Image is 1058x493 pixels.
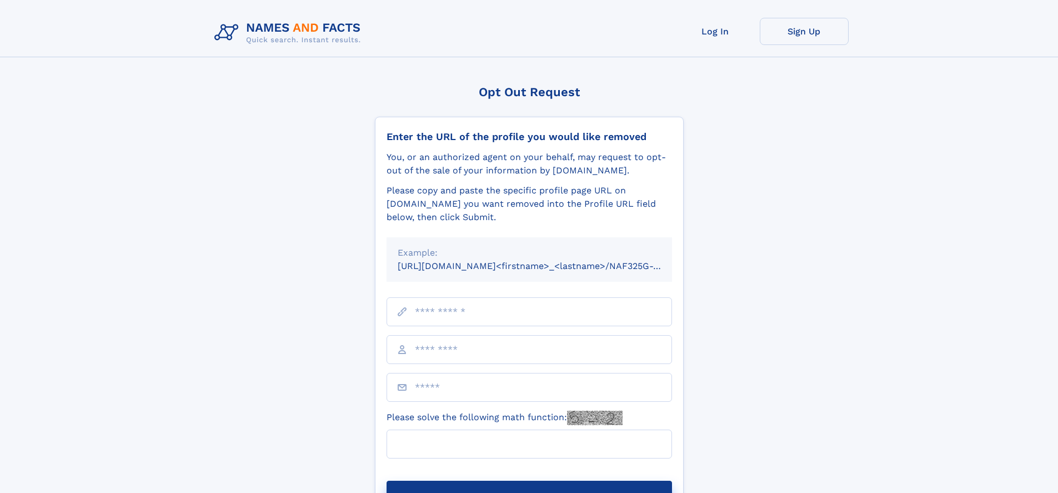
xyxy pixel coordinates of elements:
[398,261,693,271] small: [URL][DOMAIN_NAME]<firstname>_<lastname>/NAF325G-xxxxxxxx
[398,246,661,260] div: Example:
[375,85,684,99] div: Opt Out Request
[760,18,849,45] a: Sign Up
[387,184,672,224] div: Please copy and paste the specific profile page URL on [DOMAIN_NAME] you want removed into the Pr...
[387,151,672,177] div: You, or an authorized agent on your behalf, may request to opt-out of the sale of your informatio...
[387,131,672,143] div: Enter the URL of the profile you would like removed
[671,18,760,45] a: Log In
[387,411,623,425] label: Please solve the following math function:
[210,18,370,48] img: Logo Names and Facts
